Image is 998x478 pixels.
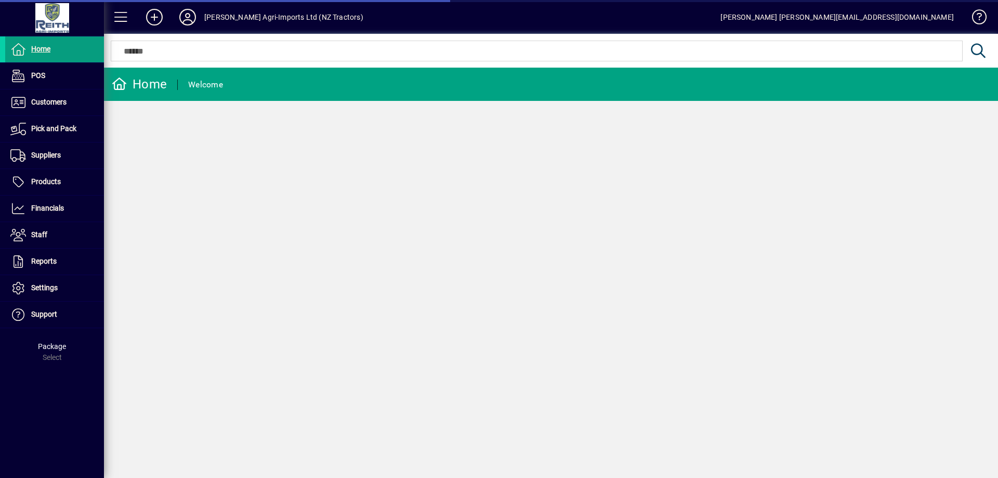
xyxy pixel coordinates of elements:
div: Home [112,76,167,93]
a: Knowledge Base [964,2,985,36]
div: [PERSON_NAME] [PERSON_NAME][EMAIL_ADDRESS][DOMAIN_NAME] [720,9,954,25]
span: Customers [31,98,67,106]
a: Financials [5,196,104,222]
a: Pick and Pack [5,116,104,142]
span: Pick and Pack [31,124,76,133]
div: [PERSON_NAME] Agri-Imports Ltd (NZ Tractors) [204,9,363,25]
button: Add [138,8,171,27]
a: Customers [5,89,104,115]
span: Support [31,310,57,318]
span: Suppliers [31,151,61,159]
span: Financials [31,204,64,212]
span: Home [31,45,50,53]
a: Settings [5,275,104,301]
a: Reports [5,249,104,275]
button: Profile [171,8,204,27]
span: Package [38,342,66,351]
a: POS [5,63,104,89]
span: Reports [31,257,57,265]
span: Settings [31,283,58,292]
a: Products [5,169,104,195]
div: Welcome [188,76,223,93]
span: Staff [31,230,47,239]
a: Staff [5,222,104,248]
span: Products [31,177,61,186]
a: Support [5,302,104,328]
a: Suppliers [5,143,104,169]
span: POS [31,71,45,80]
